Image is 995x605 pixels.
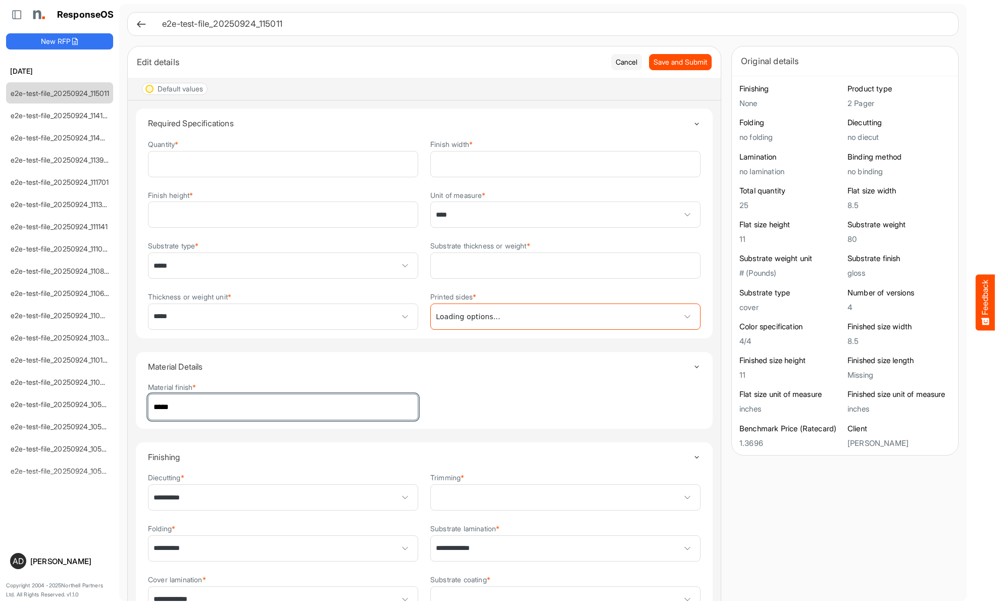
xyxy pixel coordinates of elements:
[430,140,473,148] label: Finish width
[148,474,184,481] label: Diecutting
[848,99,951,108] h5: 2 Pager
[158,85,203,92] div: Default values
[11,378,113,386] a: e2e-test-file_20250924_110035
[739,186,842,196] h6: Total quantity
[11,311,113,320] a: e2e-test-file_20250924_110422
[848,337,951,345] h5: 8.5
[848,254,951,264] h6: Substrate finish
[6,33,113,49] button: New RFP
[430,191,486,199] label: Unit of measure
[148,140,178,148] label: Quantity
[739,303,842,312] h5: cover
[848,269,951,277] h5: gloss
[30,558,109,565] div: [PERSON_NAME]
[739,337,842,345] h5: 4/4
[137,55,604,69] div: Edit details
[148,442,701,472] summary: Toggle content
[162,20,942,28] h6: e2e-test-file_20250924_115011
[739,288,842,298] h6: Substrate type
[654,57,707,68] span: Save and Submit
[739,439,842,447] h5: 1.3696
[11,400,113,409] a: e2e-test-file_20250924_105914
[739,220,842,230] h6: Flat size height
[11,222,108,231] a: e2e-test-file_20250924_111141
[848,133,951,141] h5: no diecut
[11,89,110,97] a: e2e-test-file_20250924_115011
[848,288,951,298] h6: Number of versions
[11,333,113,342] a: e2e-test-file_20250924_110305
[741,54,949,68] div: Original details
[848,371,951,379] h5: Missing
[148,109,701,138] summary: Toggle content
[57,10,114,20] h1: ResponseOS
[11,444,113,453] a: e2e-test-file_20250924_105318
[11,422,114,431] a: e2e-test-file_20250924_105529
[11,289,113,297] a: e2e-test-file_20250924_110646
[848,303,951,312] h5: 4
[739,269,842,277] h5: # (Pounds)
[430,576,490,583] label: Substrate coating
[11,133,114,142] a: e2e-test-file_20250924_114020
[739,152,842,162] h6: Lamination
[739,201,842,210] h5: 25
[148,191,193,199] label: Finish height
[848,389,951,399] h6: Finished size unit of measure
[148,293,231,300] label: Thickness or weight unit
[739,322,842,332] h6: Color specification
[11,111,112,120] a: e2e-test-file_20250924_114134
[11,200,111,209] a: e2e-test-file_20250924_111359
[848,439,951,447] h5: [PERSON_NAME]
[11,467,114,475] a: e2e-test-file_20250924_105226
[6,581,113,599] p: Copyright 2004 - 2025 Northell Partners Ltd. All Rights Reserved. v 1.1.0
[148,576,206,583] label: Cover lamination
[848,118,951,128] h6: Diecutting
[848,220,951,230] h6: Substrate weight
[739,118,842,128] h6: Folding
[739,405,842,413] h5: inches
[739,167,842,176] h5: no lamination
[649,54,712,70] button: Save and Submit Progress
[848,201,951,210] h5: 8.5
[739,424,842,434] h6: Benchmark Price (Ratecard)
[739,235,842,243] h5: 11
[13,557,24,565] span: AD
[739,389,842,399] h6: Flat size unit of measure
[848,405,951,413] h5: inches
[848,167,951,176] h5: no binding
[148,119,693,128] h4: Required Specifications
[430,525,500,532] label: Substrate lamination
[148,383,196,391] label: Material finish
[28,5,48,25] img: Northell
[739,99,842,108] h5: None
[430,293,476,300] label: Printed sides
[848,424,951,434] h6: Client
[848,235,951,243] h5: 80
[848,186,951,196] h6: Flat size width
[739,84,842,94] h6: Finishing
[11,156,111,164] a: e2e-test-file_20250924_113916
[739,371,842,379] h5: 11
[848,84,951,94] h6: Product type
[976,275,995,331] button: Feedback
[148,242,198,249] label: Substrate type
[11,267,113,275] a: e2e-test-file_20250924_110803
[148,362,693,371] h4: Material Details
[739,356,842,366] h6: Finished size height
[11,244,111,253] a: e2e-test-file_20250924_111033
[6,66,113,77] h6: [DATE]
[739,133,842,141] h5: no folding
[430,474,464,481] label: Trimming
[611,54,642,70] button: Cancel
[848,322,951,332] h6: Finished size width
[739,254,842,264] h6: Substrate weight unit
[848,356,951,366] h6: Finished size length
[148,352,701,381] summary: Toggle content
[430,242,530,249] label: Substrate thickness or weight
[11,356,112,364] a: e2e-test-file_20250924_110146
[148,525,175,532] label: Folding
[11,178,109,186] a: e2e-test-file_20250924_111701
[848,152,951,162] h6: Binding method
[148,452,693,462] h4: Finishing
